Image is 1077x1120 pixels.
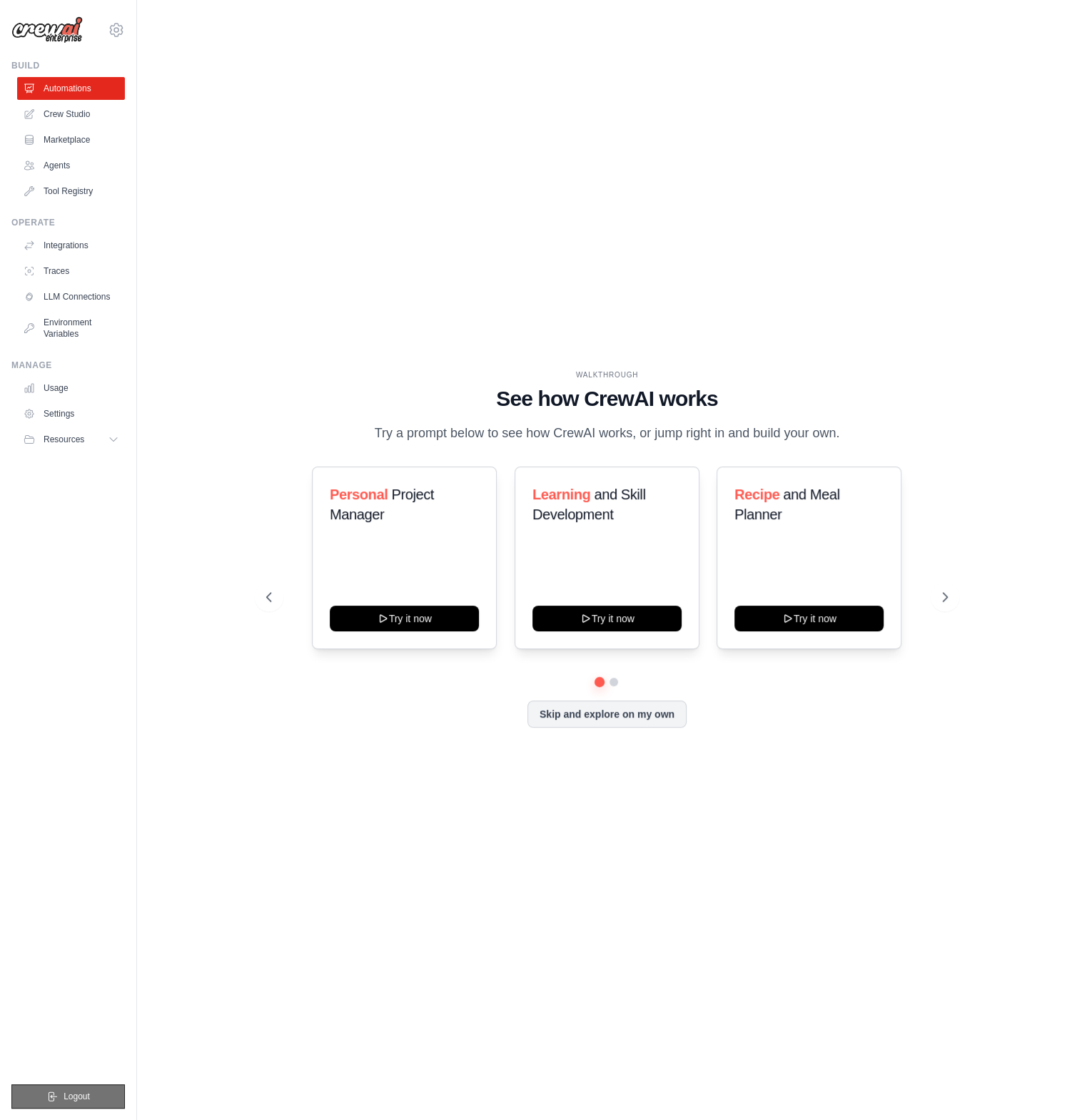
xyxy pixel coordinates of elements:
[17,377,125,399] a: Usage
[17,428,125,451] button: Resources
[17,311,125,345] a: Environment Variables
[17,234,125,257] a: Integrations
[527,701,687,728] button: Skip and explore on my own
[44,434,84,445] span: Resources
[1006,1052,1077,1120] iframe: Chat Widget
[367,423,846,444] p: Try a prompt below to see how CrewAI works, or jump right in and build your own.
[64,1091,90,1102] span: Logout
[11,217,125,228] div: Operate
[17,180,125,203] a: Tool Registry
[266,386,947,412] h1: See how CrewAI works
[734,606,884,631] button: Try it now
[734,487,779,502] span: Recipe
[17,103,125,126] a: Crew Studio
[11,360,125,371] div: Manage
[11,16,83,44] img: Logo
[532,487,645,522] span: and Skill Development
[17,154,125,177] a: Agents
[17,128,125,151] a: Marketplace
[330,606,479,631] button: Try it now
[17,260,125,282] a: Traces
[266,370,947,380] div: WALKTHROUGH
[532,487,590,502] span: Learning
[532,606,682,631] button: Try it now
[11,1084,125,1109] button: Logout
[11,60,125,71] div: Build
[17,285,125,308] a: LLM Connections
[17,77,125,100] a: Automations
[734,487,839,522] span: and Meal Planner
[330,487,388,502] span: Personal
[17,402,125,425] a: Settings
